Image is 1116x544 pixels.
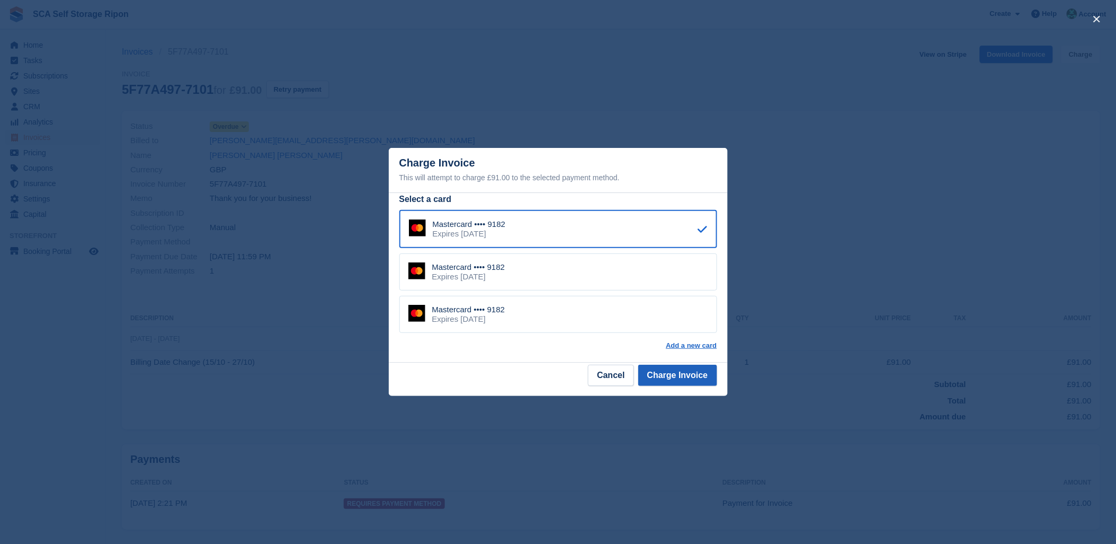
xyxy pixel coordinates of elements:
[432,262,505,272] div: Mastercard •••• 9182
[433,229,506,239] div: Expires [DATE]
[408,305,425,322] img: Mastercard Logo
[399,157,717,184] div: Charge Invoice
[408,262,425,279] img: Mastercard Logo
[433,220,506,229] div: Mastercard •••• 9182
[638,365,717,386] button: Charge Invoice
[432,314,505,324] div: Expires [DATE]
[409,220,426,236] img: Mastercard Logo
[588,365,633,386] button: Cancel
[666,341,717,350] a: Add a new card
[399,171,717,184] div: This will attempt to charge £91.00 to the selected payment method.
[432,305,505,314] div: Mastercard •••• 9182
[1088,11,1105,28] button: close
[432,272,505,282] div: Expires [DATE]
[399,193,717,206] div: Select a card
